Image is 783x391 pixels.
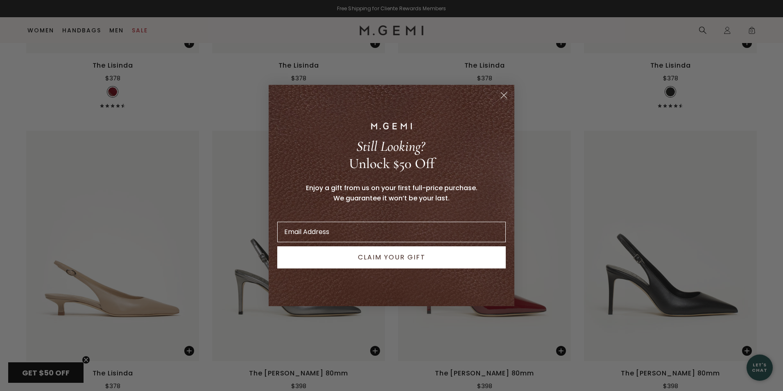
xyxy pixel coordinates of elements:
[277,246,506,268] button: CLAIM YOUR GIFT
[277,222,506,242] input: Email Address
[356,138,425,155] span: Still Looking?
[306,183,477,203] span: Enjoy a gift from us on your first full-price purchase. We guarantee it won’t be your last.
[497,88,511,102] button: Close dialog
[349,155,434,172] span: Unlock $50 Off
[371,123,412,129] img: M.GEMI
